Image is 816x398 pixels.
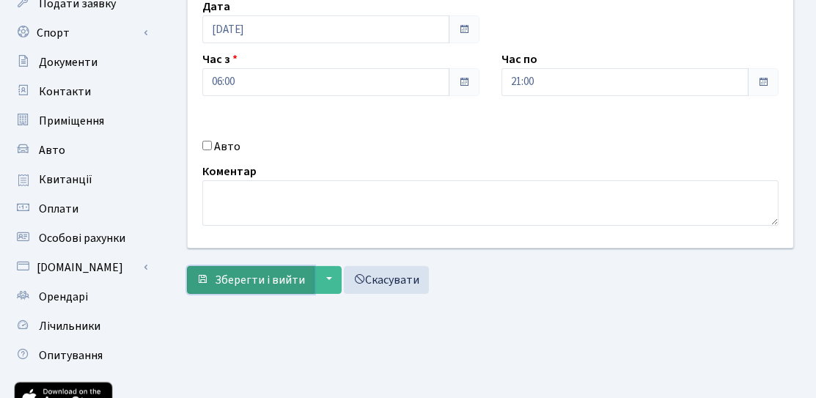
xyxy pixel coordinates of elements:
span: Опитування [39,347,103,364]
span: Оплати [39,201,78,217]
span: Квитанції [39,172,92,188]
span: Особові рахунки [39,230,125,246]
a: Документи [7,48,154,77]
span: Зберегти і вийти [215,272,305,288]
a: Лічильники [7,312,154,341]
span: Авто [39,142,65,158]
span: Орендарі [39,289,88,305]
a: Контакти [7,77,154,106]
a: Орендарі [7,282,154,312]
span: Лічильники [39,318,100,334]
a: Опитування [7,341,154,370]
label: Авто [214,138,240,155]
span: Приміщення [39,113,104,129]
a: Оплати [7,194,154,224]
a: Квитанції [7,165,154,194]
span: Документи [39,54,98,70]
a: Авто [7,136,154,165]
a: Особові рахунки [7,224,154,253]
a: Приміщення [7,106,154,136]
button: Зберегти і вийти [187,266,315,294]
label: Коментар [202,163,257,180]
label: Час по [501,51,537,68]
span: Контакти [39,84,91,100]
label: Час з [202,51,238,68]
a: [DOMAIN_NAME] [7,253,154,282]
a: Скасувати [344,266,429,294]
a: Спорт [7,18,154,48]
